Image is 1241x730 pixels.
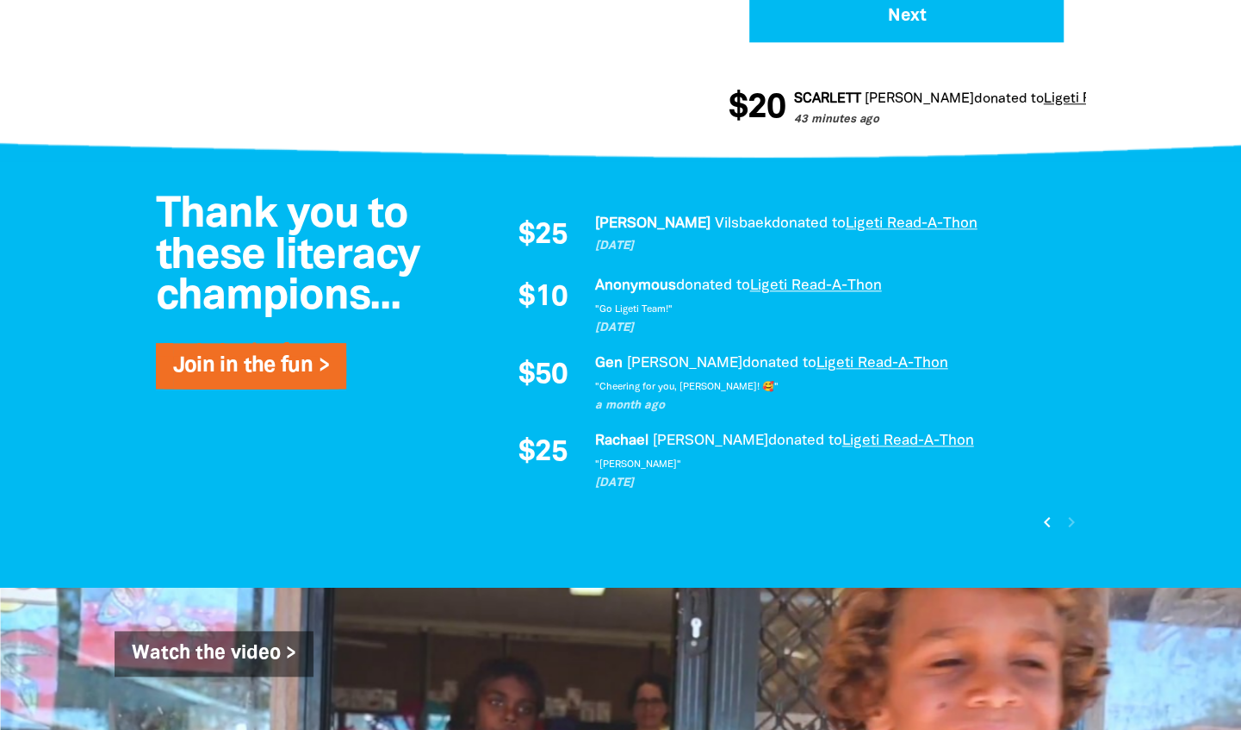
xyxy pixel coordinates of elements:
[816,357,947,370] a: Ligeti Read-A-Thon
[767,434,841,447] span: donated to
[771,217,845,230] span: donated to
[594,475,1068,492] p: [DATE]
[864,93,973,105] em: [PERSON_NAME]
[594,238,1068,255] p: [DATE]
[741,357,816,370] span: donated to
[594,460,680,469] em: "[PERSON_NAME]"
[793,112,1166,129] p: 43 minutes ago
[156,196,420,317] span: Thank you to these literacy champions...
[652,434,767,447] em: [PERSON_NAME]
[518,361,568,390] span: $50
[594,434,648,447] em: Rachael
[1043,93,1166,105] a: Ligeti Read-A-Thon
[594,320,1068,337] p: [DATE]
[841,434,973,447] a: Ligeti Read-A-Thon
[626,357,741,370] em: [PERSON_NAME]
[675,279,749,292] span: donated to
[594,217,710,230] em: [PERSON_NAME]
[594,357,622,370] em: Gen
[773,8,1040,25] span: Next
[749,279,881,292] a: Ligeti Read-A-Thon
[728,91,785,126] span: $20
[173,356,329,376] a: Join in the fun >
[845,217,977,230] a: Ligeti Read-A-Thon
[594,397,1068,415] p: a month ago
[594,383,778,391] em: "Cheering for you, [PERSON_NAME]! 🥰"
[115,631,313,677] a: Watch the video >
[793,93,860,105] em: SCARLETT
[714,217,771,230] em: Vilsbaek
[500,213,1068,519] div: Donation stream
[1036,510,1059,533] button: Previous page
[728,81,1085,136] div: Donation stream
[518,284,568,313] span: $10
[1036,512,1057,533] i: chevron_left
[973,93,1043,105] span: donated to
[594,279,675,292] em: Anonymous
[594,305,672,314] em: "Go Ligeti Team!"
[518,221,568,251] span: $25
[500,213,1068,519] div: Paginated content
[518,439,568,468] span: $25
